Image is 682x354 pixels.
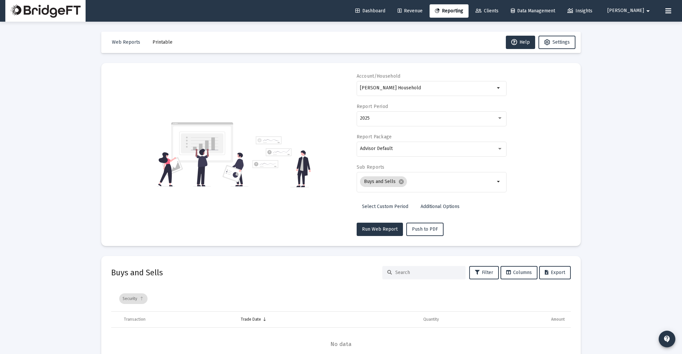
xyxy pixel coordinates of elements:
[111,341,571,348] span: No data
[360,85,495,91] input: Search or select an account or household
[506,36,535,49] button: Help
[119,293,148,304] div: Security
[153,39,172,45] span: Printable
[444,312,571,328] td: Column Amount
[252,136,311,187] img: reporting-alt
[157,121,248,187] img: reporting
[538,36,575,49] button: Settings
[539,266,571,279] button: Export
[506,270,532,275] span: Columns
[599,4,660,17] button: [PERSON_NAME]
[395,270,461,275] input: Search
[357,73,401,79] label: Account/Household
[545,270,565,275] span: Export
[562,4,598,18] a: Insights
[392,4,428,18] a: Revenue
[470,4,504,18] a: Clients
[360,115,370,121] span: 2025
[360,175,495,188] mat-chip-list: Selection
[501,266,537,279] button: Columns
[506,4,560,18] a: Data Management
[362,204,408,209] span: Select Custom Period
[241,317,261,322] div: Trade Date
[398,8,423,14] span: Revenue
[119,312,236,328] td: Column Transaction
[398,179,404,185] mat-icon: cancel
[112,39,140,45] span: Web Reports
[10,4,81,18] img: Dashboard
[423,317,439,322] div: Quantity
[236,312,346,328] td: Column Trade Date
[567,8,592,14] span: Insights
[551,317,565,322] div: Amount
[111,267,163,278] h2: Buys and Sells
[147,36,178,49] button: Printable
[469,266,499,279] button: Filter
[495,178,503,186] mat-icon: arrow_drop_down
[644,4,652,18] mat-icon: arrow_drop_down
[357,223,403,236] button: Run Web Report
[360,176,407,187] mat-chip: Buys and Sells
[430,4,469,18] a: Reporting
[355,8,385,14] span: Dashboard
[435,8,463,14] span: Reporting
[362,226,398,232] span: Run Web Report
[346,312,444,328] td: Column Quantity
[360,146,393,151] span: Advisor Default
[357,104,388,109] label: Report Period
[357,134,392,140] label: Report Package
[350,4,391,18] a: Dashboard
[107,36,146,49] button: Web Reports
[552,39,570,45] span: Settings
[511,8,555,14] span: Data Management
[421,204,460,209] span: Additional Options
[663,335,671,343] mat-icon: contact_support
[495,84,503,92] mat-icon: arrow_drop_down
[476,8,499,14] span: Clients
[475,270,493,275] span: Filter
[607,8,644,14] span: [PERSON_NAME]
[406,223,444,236] button: Push to PDF
[124,317,146,322] div: Transaction
[119,286,566,311] div: Data grid toolbar
[357,164,385,170] label: Sub Reports
[412,226,438,232] span: Push to PDF
[511,39,530,45] span: Help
